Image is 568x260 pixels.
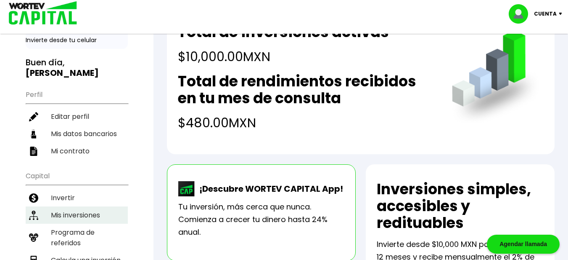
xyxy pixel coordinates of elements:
img: icon-down [557,13,568,15]
a: Mi contrato [26,142,128,160]
h3: Buen día, [26,57,128,78]
img: inversiones-icon.6695dc30.svg [29,211,38,220]
img: grafica.516fef24.png [448,30,544,126]
h4: $480.00 MXN [178,113,435,132]
a: Programa de referidos [26,224,128,252]
a: Editar perfil [26,108,128,125]
img: profile-image [509,4,534,24]
a: Invertir [26,189,128,206]
p: Cuenta [534,8,557,20]
ul: Perfil [26,85,128,160]
a: Mis inversiones [26,206,128,224]
img: editar-icon.952d3147.svg [29,112,38,121]
p: Tu inversión, más cerca que nunca. Comienza a crecer tu dinero hasta 24% anual. [178,201,344,239]
h2: Total de rendimientos recibidos en tu mes de consulta [178,73,435,107]
img: contrato-icon.f2db500c.svg [29,147,38,156]
a: Mis datos bancarios [26,125,128,142]
p: Invierte desde tu celular [26,36,128,45]
h2: Total de inversiones activas [178,24,389,40]
div: Agendar llamada [487,235,560,254]
h4: $10,000.00 MXN [178,47,389,66]
b: [PERSON_NAME] [26,67,99,79]
img: invertir-icon.b3b967d7.svg [29,193,38,203]
img: datos-icon.10cf9172.svg [29,129,38,139]
p: ¡Descubre WORTEV CAPITAL App! [195,182,343,195]
img: recomiendanos-icon.9b8e9327.svg [29,233,38,242]
h2: Inversiones simples, accesibles y redituables [377,181,544,231]
img: wortev-capital-app-icon [178,181,195,196]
